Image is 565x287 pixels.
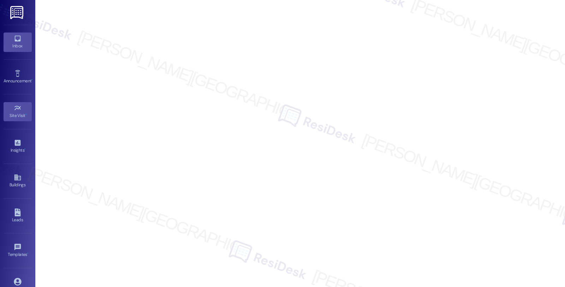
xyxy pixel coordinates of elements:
[4,137,32,156] a: Insights •
[4,171,32,191] a: Buildings
[10,6,25,19] img: ResiDesk Logo
[24,147,25,152] span: •
[4,33,32,52] a: Inbox
[4,241,32,260] a: Templates •
[31,77,32,82] span: •
[4,206,32,225] a: Leads
[27,251,28,256] span: •
[4,102,32,121] a: Site Visit •
[25,112,26,117] span: •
